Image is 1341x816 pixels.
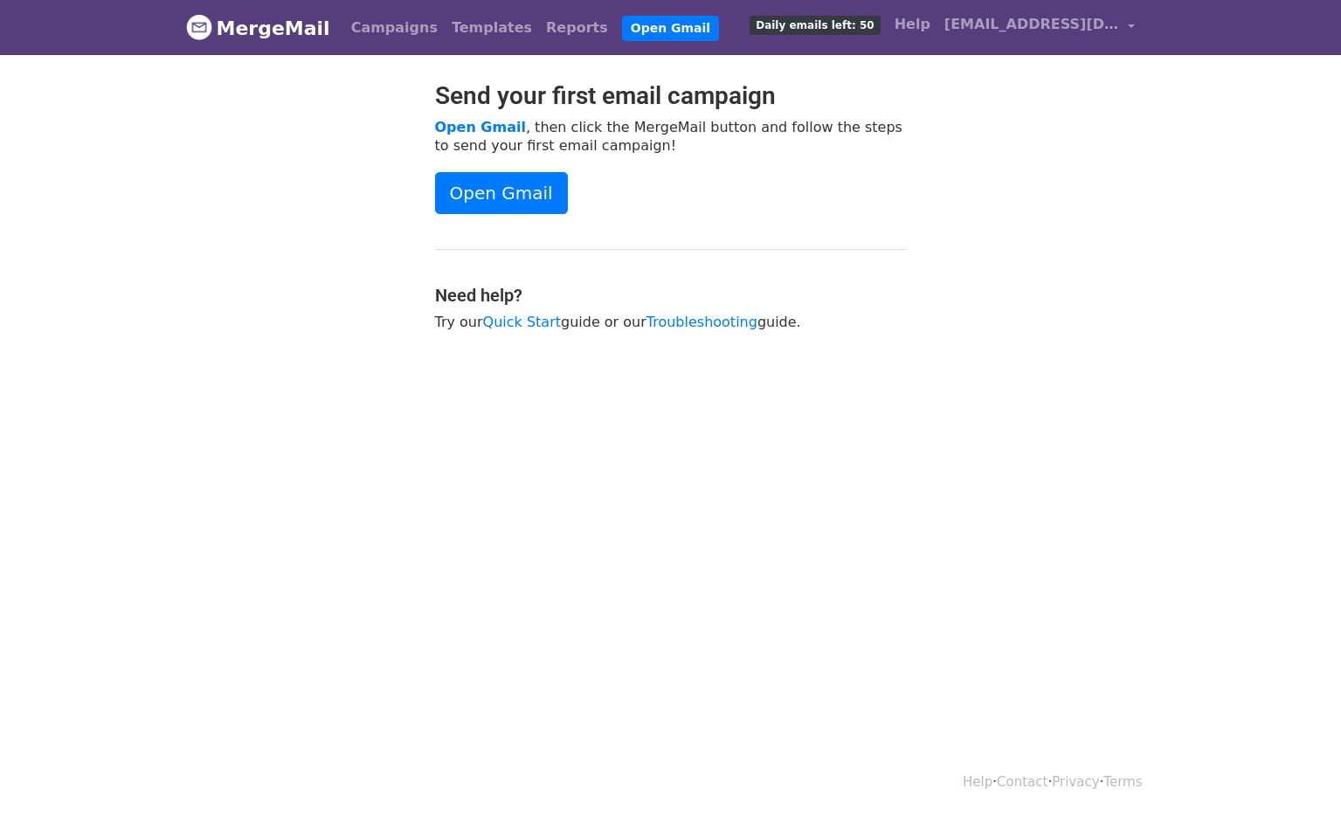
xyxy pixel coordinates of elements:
[1052,774,1099,790] a: Privacy
[186,14,212,40] img: MergeMail logo
[435,172,568,214] a: Open Gmail
[750,16,880,35] span: Daily emails left: 50
[186,10,330,46] a: MergeMail
[483,314,561,330] a: Quick Start
[646,314,757,330] a: Troubleshooting
[743,7,887,42] a: Daily emails left: 50
[539,10,615,45] a: Reports
[435,313,907,331] p: Try our guide or our guide.
[1254,732,1341,816] iframe: Chat Widget
[622,16,719,41] a: Open Gmail
[435,285,907,306] h4: Need help?
[997,774,1047,790] a: Contact
[435,119,526,135] a: Open Gmail
[1103,774,1142,790] a: Terms
[963,774,992,790] a: Help
[937,7,1142,48] a: [EMAIL_ADDRESS][DOMAIN_NAME]
[435,118,907,155] p: , then click the MergeMail button and follow the steps to send your first email campaign!
[944,14,1119,35] span: [EMAIL_ADDRESS][DOMAIN_NAME]
[445,10,539,45] a: Templates
[888,7,937,42] a: Help
[435,81,907,111] h2: Send your first email campaign
[1254,732,1341,816] div: 聊天小工具
[344,10,445,45] a: Campaigns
